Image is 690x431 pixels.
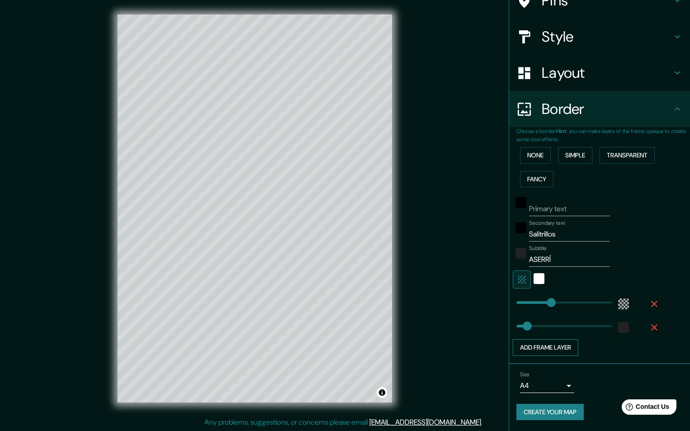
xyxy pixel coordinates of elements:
[516,404,584,421] button: Create your map
[558,147,592,164] button: Simple
[542,64,672,82] h4: Layout
[516,127,690,143] p: Choose a border. : you can make layers of the frame opaque to create some cool effects.
[542,100,672,118] h4: Border
[377,387,388,398] button: Toggle attribution
[509,91,690,127] div: Border
[529,219,565,227] label: Secondary text
[484,417,486,428] div: .
[529,245,547,252] label: Subtitle
[369,417,481,427] a: [EMAIL_ADDRESS][DOMAIN_NAME]
[610,396,680,421] iframe: Help widget launcher
[204,417,482,428] p: Any problems, suggestions, or concerns please email .
[520,171,553,188] button: Fancy
[482,417,484,428] div: .
[556,128,567,135] b: Hint
[520,379,574,393] div: A4
[515,223,526,233] button: black
[618,322,629,333] button: color-222222
[534,273,544,284] button: white
[600,147,655,164] button: Transparent
[515,248,526,259] button: color-222222
[509,55,690,91] div: Layout
[542,28,672,46] h4: Style
[520,147,551,164] button: None
[520,370,529,378] label: Size
[618,298,629,309] button: color-55555544
[509,19,690,55] div: Style
[513,339,578,356] button: Add frame layer
[515,197,526,208] button: black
